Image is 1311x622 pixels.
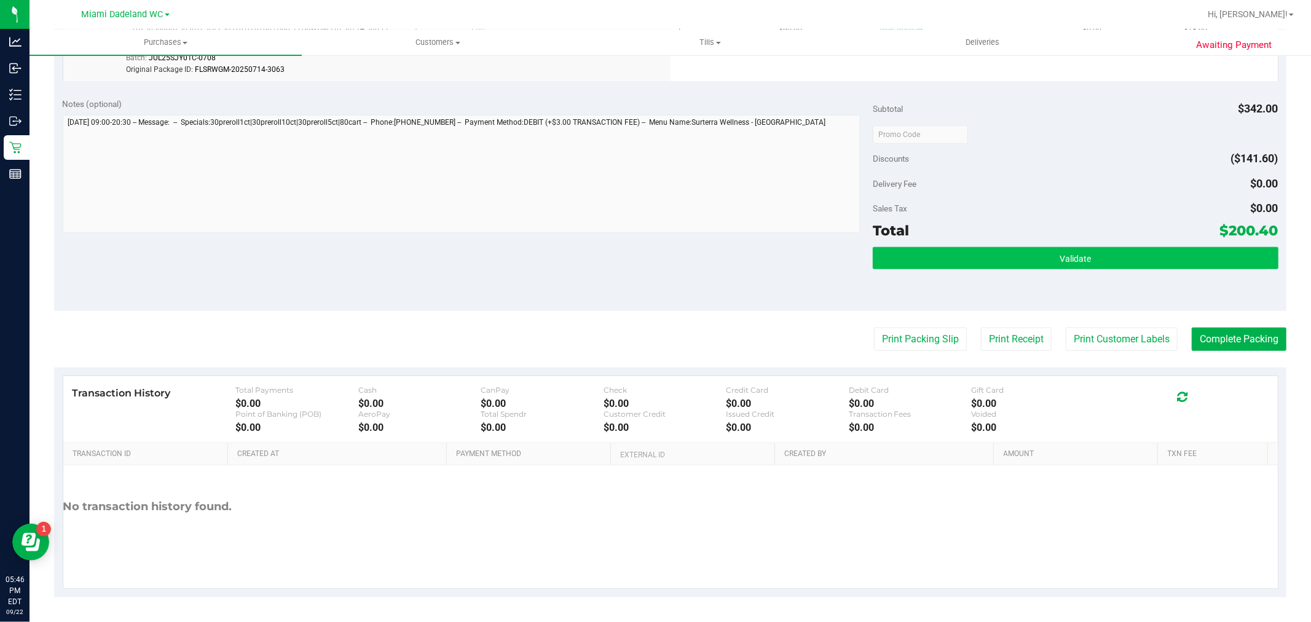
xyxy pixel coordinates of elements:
[873,203,907,213] span: Sales Tax
[849,422,971,433] div: $0.00
[1251,202,1278,215] span: $0.00
[971,422,1093,433] div: $0.00
[1231,152,1278,165] span: ($141.60)
[726,409,848,419] div: Issued Credit
[9,89,22,101] inline-svg: Inventory
[481,398,603,409] div: $0.00
[784,449,989,459] a: Created By
[235,385,358,395] div: Total Payments
[873,247,1278,269] button: Validate
[481,422,603,433] div: $0.00
[873,222,909,239] span: Total
[30,37,302,48] span: Purchases
[12,524,49,561] iframe: Resource center
[849,398,971,409] div: $0.00
[1196,38,1272,52] span: Awaiting Payment
[6,607,24,616] p: 09/22
[302,37,573,48] span: Customers
[73,449,223,459] a: Transaction ID
[726,398,848,409] div: $0.00
[235,409,358,419] div: Point of Banking (POB)
[726,385,848,395] div: Credit Card
[149,53,216,62] span: JUL25SJY01C-0708
[9,115,22,127] inline-svg: Outbound
[610,443,774,465] th: External ID
[9,141,22,154] inline-svg: Retail
[971,409,1093,419] div: Voided
[358,385,481,395] div: Cash
[302,30,574,55] a: Customers
[6,574,24,607] p: 05:46 PM EDT
[873,104,903,114] span: Subtotal
[126,65,193,74] span: Original Package ID:
[235,422,358,433] div: $0.00
[846,30,1119,55] a: Deliveries
[1060,254,1091,264] span: Validate
[574,30,846,55] a: Tills
[1251,177,1278,190] span: $0.00
[849,409,971,419] div: Transaction Fees
[1066,328,1178,351] button: Print Customer Labels
[195,65,285,74] span: FLSRWGM-20250714-3063
[873,125,968,144] input: Promo Code
[9,62,22,74] inline-svg: Inbound
[1004,449,1154,459] a: Amount
[971,385,1093,395] div: Gift Card
[481,385,603,395] div: CanPay
[9,168,22,180] inline-svg: Reports
[874,328,967,351] button: Print Packing Slip
[456,449,606,459] a: Payment Method
[63,465,232,548] div: No transaction history found.
[604,385,726,395] div: Check
[481,409,603,419] div: Total Spendr
[358,398,481,409] div: $0.00
[9,36,22,48] inline-svg: Analytics
[604,398,726,409] div: $0.00
[1192,328,1286,351] button: Complete Packing
[1220,222,1278,239] span: $200.40
[981,328,1052,351] button: Print Receipt
[63,99,122,109] span: Notes (optional)
[126,53,147,62] span: Batch:
[82,9,163,20] span: Miami Dadeland WC
[358,409,481,419] div: AeroPay
[235,398,358,409] div: $0.00
[971,398,1093,409] div: $0.00
[1238,102,1278,115] span: $342.00
[604,409,726,419] div: Customer Credit
[358,422,481,433] div: $0.00
[575,37,846,48] span: Tills
[237,449,442,459] a: Created At
[1208,9,1288,19] span: Hi, [PERSON_NAME]!
[873,179,916,189] span: Delivery Fee
[36,522,51,537] iframe: Resource center unread badge
[1168,449,1263,459] a: Txn Fee
[726,422,848,433] div: $0.00
[604,422,726,433] div: $0.00
[30,30,302,55] a: Purchases
[849,385,971,395] div: Debit Card
[949,37,1016,48] span: Deliveries
[873,148,909,170] span: Discounts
